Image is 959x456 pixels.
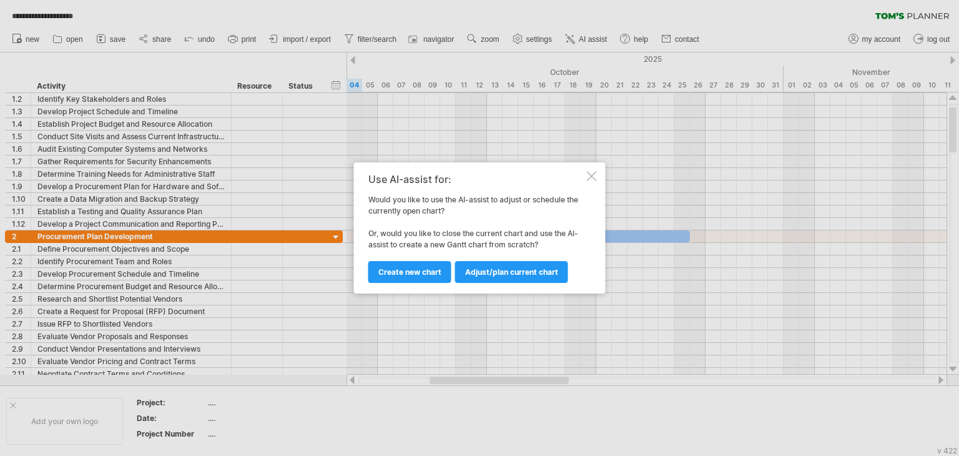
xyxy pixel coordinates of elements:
[368,261,451,283] a: Create new chart
[378,267,441,277] span: Create new chart
[455,261,568,283] a: Adjust/plan current chart
[465,267,558,277] span: Adjust/plan current chart
[368,174,584,282] div: Would you like to use the AI-assist to adjust or schedule the currently open chart? Or, would you...
[368,174,584,185] div: Use AI-assist for:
